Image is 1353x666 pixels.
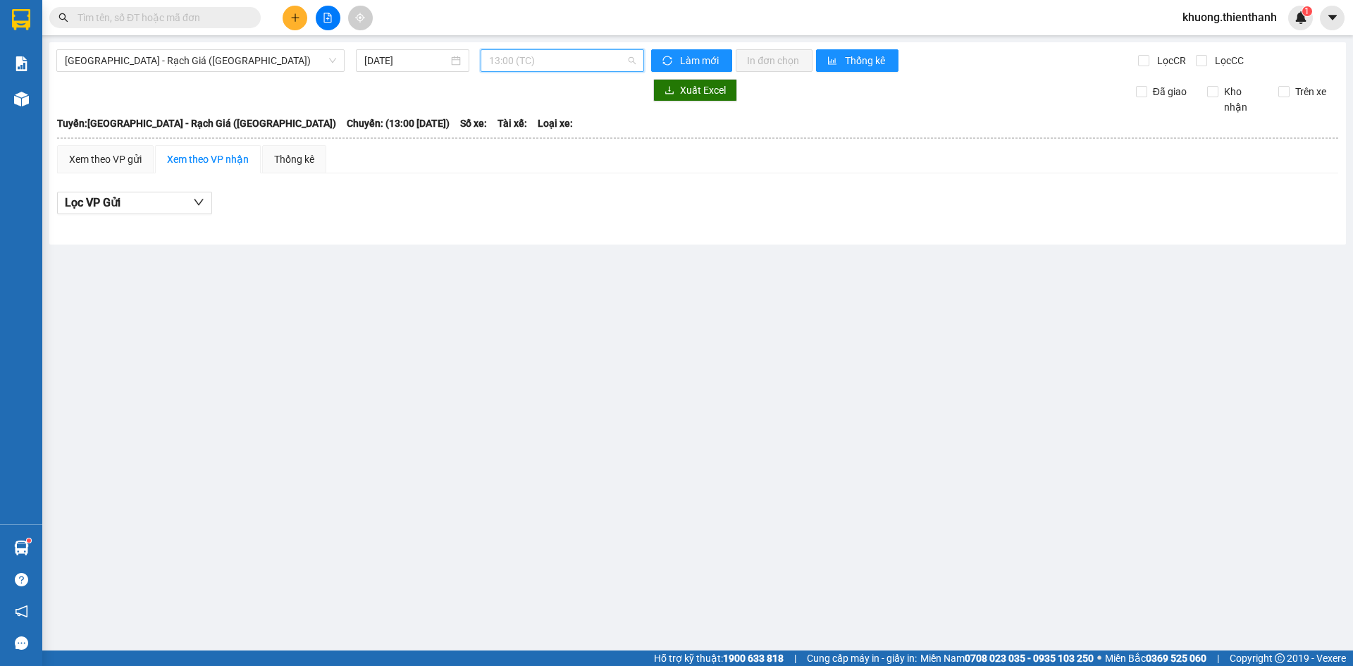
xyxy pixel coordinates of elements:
[460,116,487,131] span: Số xe:
[1217,650,1219,666] span: |
[1105,650,1206,666] span: Miền Bắc
[323,13,333,23] span: file-add
[57,192,212,214] button: Lọc VP Gửi
[15,573,28,586] span: question-circle
[1209,53,1246,68] span: Lọc CC
[1320,6,1345,30] button: caret-down
[1151,53,1188,68] span: Lọc CR
[1290,84,1332,99] span: Trên xe
[14,541,29,555] img: warehouse-icon
[283,6,307,30] button: plus
[14,56,29,71] img: solution-icon
[665,85,674,97] span: download
[816,49,898,72] button: bar-chartThống kê
[680,53,721,68] span: Làm mới
[58,13,68,23] span: search
[654,650,784,666] span: Hỗ trợ kỹ thuật:
[65,50,336,71] span: Sài Gòn - Rạch Giá (Hàng Hoá)
[653,79,737,101] button: downloadXuất Excel
[364,53,448,68] input: 13/08/2025
[27,538,31,543] sup: 1
[12,9,30,30] img: logo-vxr
[193,197,204,208] span: down
[347,116,450,131] span: Chuyến: (13:00 [DATE])
[65,194,121,211] span: Lọc VP Gửi
[1304,6,1309,16] span: 1
[807,650,917,666] span: Cung cấp máy in - giấy in:
[1146,653,1206,664] strong: 0369 525 060
[965,653,1094,664] strong: 0708 023 035 - 0935 103 250
[57,118,336,129] b: Tuyến: [GEOGRAPHIC_DATA] - Rạch Giá ([GEOGRAPHIC_DATA])
[69,152,142,167] div: Xem theo VP gửi
[316,6,340,30] button: file-add
[355,13,365,23] span: aim
[1295,11,1307,24] img: icon-new-feature
[651,49,732,72] button: syncLàm mới
[14,92,29,106] img: warehouse-icon
[1171,8,1288,26] span: khuong.thienthanh
[290,13,300,23] span: plus
[489,50,636,71] span: 13:00 (TC)
[1097,655,1101,661] span: ⚪️
[1218,84,1268,115] span: Kho nhận
[348,6,373,30] button: aim
[1147,84,1192,99] span: Đã giao
[15,605,28,618] span: notification
[78,10,244,25] input: Tìm tên, số ĐT hoặc mã đơn
[920,650,1094,666] span: Miền Nam
[736,49,813,72] button: In đơn chọn
[15,636,28,650] span: message
[845,53,887,68] span: Thống kê
[680,82,726,98] span: Xuất Excel
[1326,11,1339,24] span: caret-down
[1302,6,1312,16] sup: 1
[794,650,796,666] span: |
[662,56,674,67] span: sync
[167,152,249,167] div: Xem theo VP nhận
[274,152,314,167] div: Thống kê
[1275,653,1285,663] span: copyright
[723,653,784,664] strong: 1900 633 818
[827,56,839,67] span: bar-chart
